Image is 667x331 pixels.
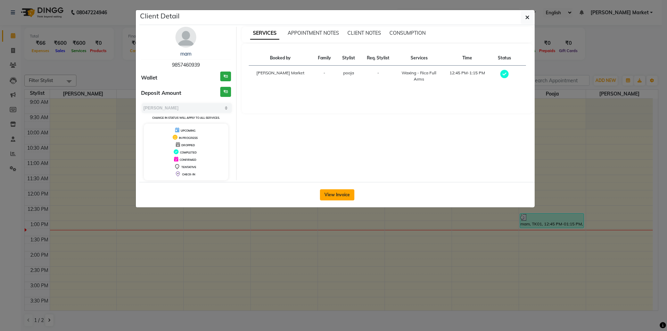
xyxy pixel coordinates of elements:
[140,11,180,21] h5: Client Detail
[182,173,195,176] span: CHECK-IN
[395,51,443,66] th: Services
[250,27,279,40] span: SERVICES
[181,129,196,132] span: UPCOMING
[312,51,337,66] th: Family
[220,87,231,97] h3: ₹0
[389,30,426,36] span: CONSUMPTION
[312,66,337,87] td: -
[181,143,195,147] span: DROPPED
[361,66,396,87] td: -
[141,89,181,97] span: Deposit Amount
[347,30,381,36] span: CLIENT NOTES
[180,151,197,154] span: COMPLETED
[179,136,198,140] span: IN PROGRESS
[343,70,354,75] span: pooja
[172,62,200,68] span: 9857460939
[400,70,438,82] div: Waxing - Rica Full Arms
[180,158,196,162] span: CONFIRMED
[288,30,339,36] span: APPOINTMENT NOTES
[152,116,220,119] small: Change in status will apply to all services.
[249,66,312,87] td: [PERSON_NAME] Market
[443,51,492,66] th: Time
[175,27,196,48] img: avatar
[181,165,196,169] span: TENTATIVE
[443,66,492,87] td: 12:45 PM-1:15 PM
[220,72,231,82] h3: ₹0
[249,51,312,66] th: Booked by
[492,51,517,66] th: Status
[180,51,191,57] a: mam
[141,74,157,82] span: Wallet
[320,189,354,200] button: View Invoice
[337,51,361,66] th: Stylist
[361,51,396,66] th: Req. Stylist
